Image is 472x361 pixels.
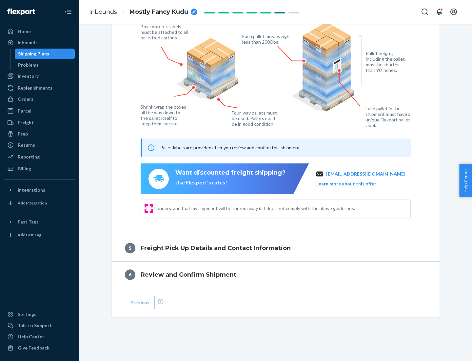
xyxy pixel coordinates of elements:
button: Open account menu [447,5,460,18]
a: Inbounds [4,37,75,48]
div: Parcel [18,108,31,114]
div: Talk to Support [18,322,52,329]
a: Inbounds [89,8,117,15]
div: Help Center [18,333,44,340]
ol: breadcrumbs [84,2,203,22]
a: Home [4,26,75,37]
div: Shipping Plans [18,51,49,57]
h4: Review and Confirm Shipment [141,270,236,279]
a: Talk to Support [4,320,75,331]
div: 6 [125,269,135,280]
button: Learn more about this offer [316,180,376,187]
a: Billing [4,163,75,174]
div: Settings [18,311,36,318]
h4: Freight Pick Up Details and Contact Information [141,244,291,252]
div: 5 [125,243,135,253]
button: Open notifications [433,5,446,18]
input: I understand that my shipment will be turned away if it does not comply with the above guidelines. [146,206,151,211]
figcaption: Four-way pallets must be used. Pallets must be in good condition. [232,110,277,127]
span: I understand that my shipment will be turned away if it does not comply with the above guidelines. [154,205,405,212]
button: Integrations [4,185,75,195]
figcaption: Pallet height, including the pallet, must be shorter than 90 inches. [366,51,409,73]
div: Add Fast Tag [18,232,41,238]
a: Add Integration [4,198,75,208]
a: Reporting [4,152,75,162]
a: Orders [4,94,75,104]
button: Open Search Box [418,5,431,18]
a: Freight [4,117,75,128]
a: Prep [4,129,75,139]
div: Add Integration [18,200,47,206]
a: Replenishments [4,83,75,93]
figcaption: Each pallet in the shipment must have a unique Flexport pallet label. [365,106,415,128]
a: Inventory [4,71,75,81]
div: Returns [18,142,35,148]
a: Settings [4,309,75,320]
div: Give Feedback [18,345,49,351]
a: Returns [4,140,75,150]
figcaption: Shrink wrap the boxes all the way down to the pallet itself to keep them secure. [141,104,187,126]
button: 6Review and Confirm Shipment [112,262,440,288]
figcaption: Box contents labels must be attached to all palletized cartons. [141,24,189,40]
div: Home [18,28,31,35]
div: Inventory [18,73,39,79]
div: Use Flexport's rates! [175,179,285,186]
div: Orders [18,96,33,102]
button: Previous [125,296,155,309]
button: 5Freight Pick Up Details and Contact Information [112,235,440,261]
span: Mostly Fancy Kudu [129,8,188,16]
div: Integrations [18,187,45,193]
div: Reporting [18,154,40,160]
a: Help Center [4,331,75,342]
a: Shipping Plans [15,49,75,59]
div: Problems [18,62,39,68]
a: [EMAIL_ADDRESS][DOMAIN_NAME] [326,171,405,177]
div: Freight [18,119,34,126]
div: Billing [18,165,31,172]
span: Pallet labels are provided after you review and confirm this shipment. [160,145,301,150]
img: Flexport logo [7,9,35,15]
button: Fast Tags [4,217,75,227]
button: Close Navigation [62,5,75,18]
button: Help Center [459,164,472,197]
div: Want discounted freight shipping? [175,169,285,177]
a: Problems [15,60,75,70]
div: Inbounds [18,39,38,46]
div: Fast Tags [18,219,39,225]
div: Replenishments [18,85,52,91]
div: Prep [18,131,28,137]
a: Parcel [4,106,75,116]
button: Give Feedback [4,343,75,353]
a: Add Fast Tag [4,230,75,240]
figcaption: Each pallet must weigh less than 2000lbs. [242,33,291,45]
